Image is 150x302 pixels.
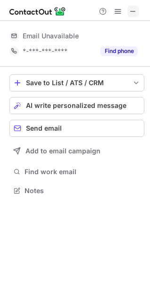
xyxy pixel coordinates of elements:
[9,120,144,137] button: Send email
[23,32,79,40] span: Email Unavailable
[100,46,138,56] button: Reveal Button
[25,147,100,155] span: Add to email campaign
[9,6,66,17] img: ContactOut v5.3.10
[9,142,144,160] button: Add to email campaign
[26,79,128,87] div: Save to List / ATS / CRM
[9,165,144,178] button: Find work email
[26,102,126,109] span: AI write personalized message
[9,97,144,114] button: AI write personalized message
[25,168,141,176] span: Find work email
[25,187,141,195] span: Notes
[26,124,62,132] span: Send email
[9,184,144,197] button: Notes
[9,74,144,91] button: save-profile-one-click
